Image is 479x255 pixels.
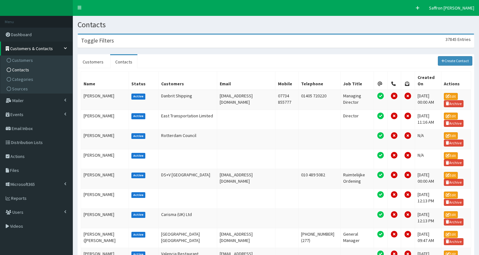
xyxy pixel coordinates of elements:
[2,84,72,94] a: Sources
[444,179,463,186] a: Archive
[81,38,114,43] h3: Toggle Filters
[444,100,463,107] a: Archive
[12,126,33,131] span: Email Inbox
[444,199,463,206] a: Archive
[129,72,159,90] th: Status
[457,36,471,42] span: Entries
[444,132,458,139] a: Edit
[415,189,441,208] td: [DATE] 12:13 PM
[444,219,463,226] a: Archive
[401,72,415,90] th: Post Permission
[12,57,33,63] span: Customers
[444,159,463,166] a: Archive
[444,238,463,245] a: Archive
[415,110,441,129] td: [DATE] 11:16 AM
[78,55,109,69] a: Customers
[159,90,217,110] td: Danbrit Shipping
[78,21,474,29] h1: Contacts
[217,72,275,90] th: Email
[444,172,458,179] a: Edit
[275,72,298,90] th: Mobile
[444,192,458,199] a: Edit
[10,112,23,117] span: Events
[415,228,441,248] td: [DATE] 09:47 AM
[12,76,33,82] span: Categories
[340,228,374,248] td: General Manager
[12,67,29,73] span: Contacts
[438,56,473,66] a: Create Contact
[415,169,441,189] td: [DATE] 00:00 AM
[11,32,32,37] span: Dashboard
[10,154,25,159] span: Actions
[415,90,441,110] td: [DATE] 00:00 AM
[131,133,146,139] label: Active
[81,169,129,189] td: [PERSON_NAME]
[10,167,19,173] span: Files
[444,211,458,218] a: Edit
[131,173,146,178] label: Active
[81,189,129,208] td: [PERSON_NAME]
[340,72,374,90] th: Job Title
[131,192,146,198] label: Active
[429,5,474,11] span: Saffron [PERSON_NAME]
[2,56,72,65] a: Customers
[415,129,441,149] td: N/A
[217,169,275,189] td: [EMAIL_ADDRESS][DOMAIN_NAME]
[444,140,463,147] a: Archive
[159,110,217,129] td: East Transportation Limited
[374,72,387,90] th: Email Permission
[81,149,129,169] td: [PERSON_NAME]
[10,181,35,187] span: Microsoft365
[159,169,217,189] td: DS+V [GEOGRAPHIC_DATA]
[81,208,129,228] td: [PERSON_NAME]
[81,110,129,129] td: [PERSON_NAME]
[159,208,217,228] td: Carisma (UK) Ltd
[415,72,441,90] th: Created On
[131,232,146,238] label: Active
[12,86,28,92] span: Sources
[299,90,340,110] td: 01405 720220
[415,208,441,228] td: [DATE] 12:13 PM
[81,228,129,248] td: [PERSON_NAME] ([PERSON_NAME]
[445,36,457,42] span: 37845
[2,75,72,84] a: Categories
[444,231,458,238] a: Edit
[217,228,275,248] td: [EMAIL_ADDRESS][DOMAIN_NAME]
[110,55,137,69] a: Contacts
[444,120,463,127] a: Archive
[159,129,217,149] td: Rotterdam Council
[159,72,217,90] th: Customers
[131,153,146,159] label: Active
[340,110,374,129] td: Director
[299,228,340,248] td: [PHONE_NUMBER] (277)
[131,113,146,119] label: Active
[388,72,401,90] th: Telephone Permission
[299,169,340,189] td: 010 489 5082
[131,212,146,218] label: Active
[340,90,374,110] td: Managing Director
[12,209,23,215] span: Users
[81,72,129,90] th: Name
[441,72,471,90] th: Actions
[444,93,458,100] a: Edit
[415,149,441,169] td: N/A
[10,46,53,51] span: Customers & Contacts
[299,72,340,90] th: Telephone
[340,169,374,189] td: Ruimteliijke Ordening
[159,228,217,248] td: [GEOGRAPHIC_DATA] [GEOGRAPHIC_DATA]
[217,90,275,110] td: [EMAIL_ADDRESS][DOMAIN_NAME]
[2,65,72,75] a: Contacts
[11,140,43,145] span: Distribution Lists
[131,94,146,99] label: Active
[81,129,129,149] td: [PERSON_NAME]
[444,152,458,159] a: Edit
[10,223,23,229] span: Videos
[444,113,458,120] a: Edit
[11,195,27,201] span: Reports
[12,98,24,103] span: Mailer
[275,90,298,110] td: 07734 855777
[81,90,129,110] td: [PERSON_NAME]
